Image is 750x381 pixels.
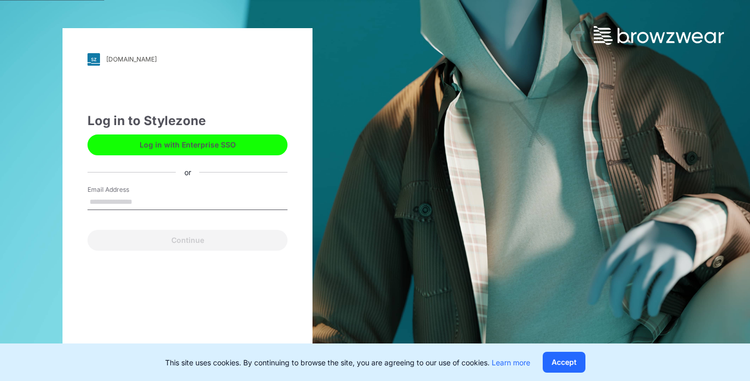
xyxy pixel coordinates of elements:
[87,134,287,155] button: Log in with Enterprise SSO
[106,55,157,63] div: [DOMAIN_NAME]
[594,26,724,45] img: browzwear-logo.73288ffb.svg
[87,53,287,66] a: [DOMAIN_NAME]
[492,358,530,367] a: Learn more
[87,53,100,66] img: svg+xml;base64,PHN2ZyB3aWR0aD0iMjgiIGhlaWdodD0iMjgiIHZpZXdCb3g9IjAgMCAyOCAyOCIgZmlsbD0ibm9uZSIgeG...
[176,167,199,178] div: or
[87,112,287,130] div: Log in to Stylezone
[165,357,530,368] p: This site uses cookies. By continuing to browse the site, you are agreeing to our use of cookies.
[87,185,160,194] label: Email Address
[543,352,585,373] button: Accept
